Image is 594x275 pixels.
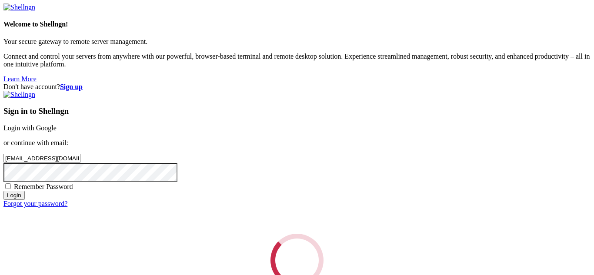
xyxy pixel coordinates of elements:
[5,183,11,189] input: Remember Password
[3,38,591,46] p: Your secure gateway to remote server management.
[3,75,37,83] a: Learn More
[3,191,25,200] input: Login
[3,200,67,207] a: Forgot your password?
[14,183,73,190] span: Remember Password
[3,91,35,99] img: Shellngn
[3,53,591,68] p: Connect and control your servers from anywhere with our powerful, browser-based terminal and remo...
[3,20,591,28] h4: Welcome to Shellngn!
[3,154,80,163] input: Email address
[60,83,83,90] a: Sign up
[3,124,57,132] a: Login with Google
[3,3,35,11] img: Shellngn
[3,106,591,116] h3: Sign in to Shellngn
[3,83,591,91] div: Don't have account?
[3,139,591,147] p: or continue with email:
